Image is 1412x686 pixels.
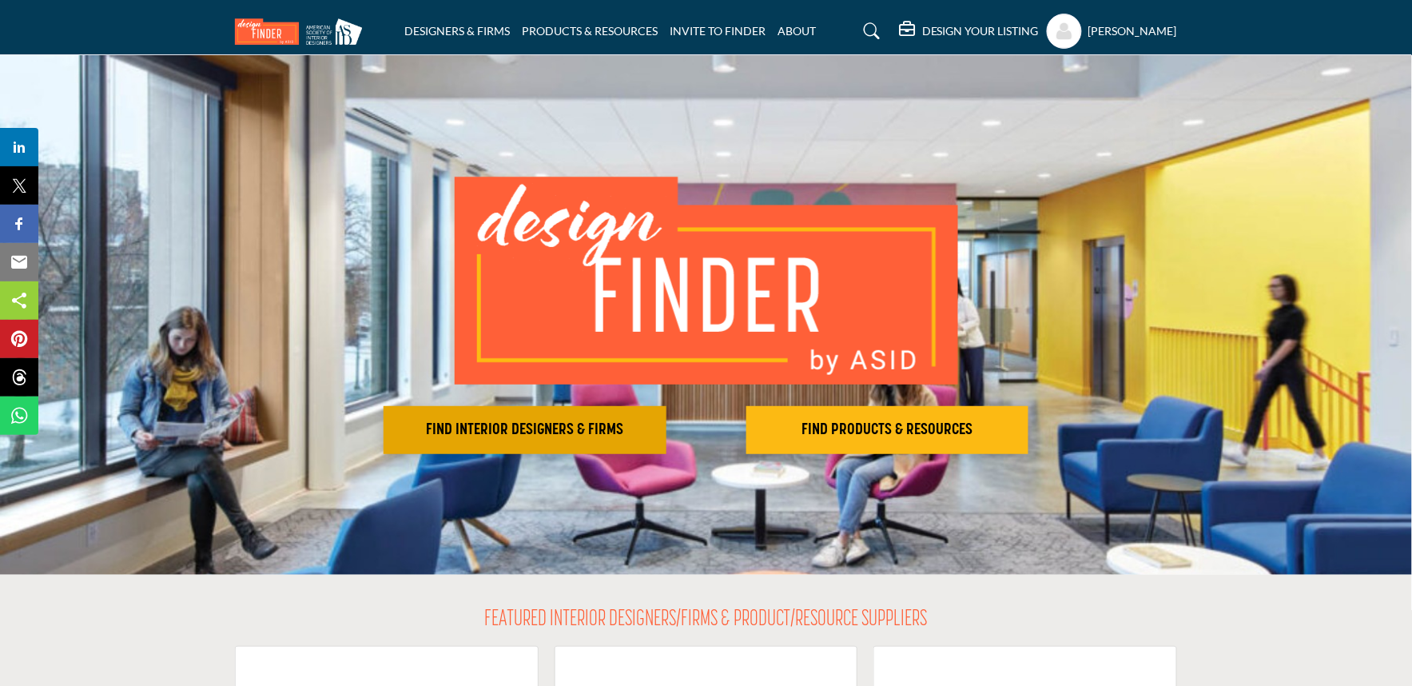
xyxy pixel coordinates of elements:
h5: [PERSON_NAME] [1088,23,1177,39]
h2: FIND PRODUCTS & RESOURCES [751,421,1024,440]
button: FIND PRODUCTS & RESOURCES [746,406,1029,454]
button: Show hide supplier dropdown [1047,14,1082,49]
h2: FIND INTERIOR DESIGNERS & FIRMS [388,421,662,440]
a: PRODUCTS & RESOURCES [522,24,658,38]
img: image [455,177,958,385]
a: ABOUT [778,24,816,38]
a: Search [849,18,891,44]
div: DESIGN YOUR LISTING [899,22,1039,41]
a: DESIGNERS & FIRMS [404,24,510,38]
img: Site Logo [235,18,371,45]
button: FIND INTERIOR DESIGNERS & FIRMS [384,406,666,454]
h5: DESIGN YOUR LISTING [922,24,1039,38]
h2: FEATURED INTERIOR DESIGNERS/FIRMS & PRODUCT/RESOURCE SUPPLIERS [485,607,928,634]
a: INVITE TO FINDER [670,24,766,38]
